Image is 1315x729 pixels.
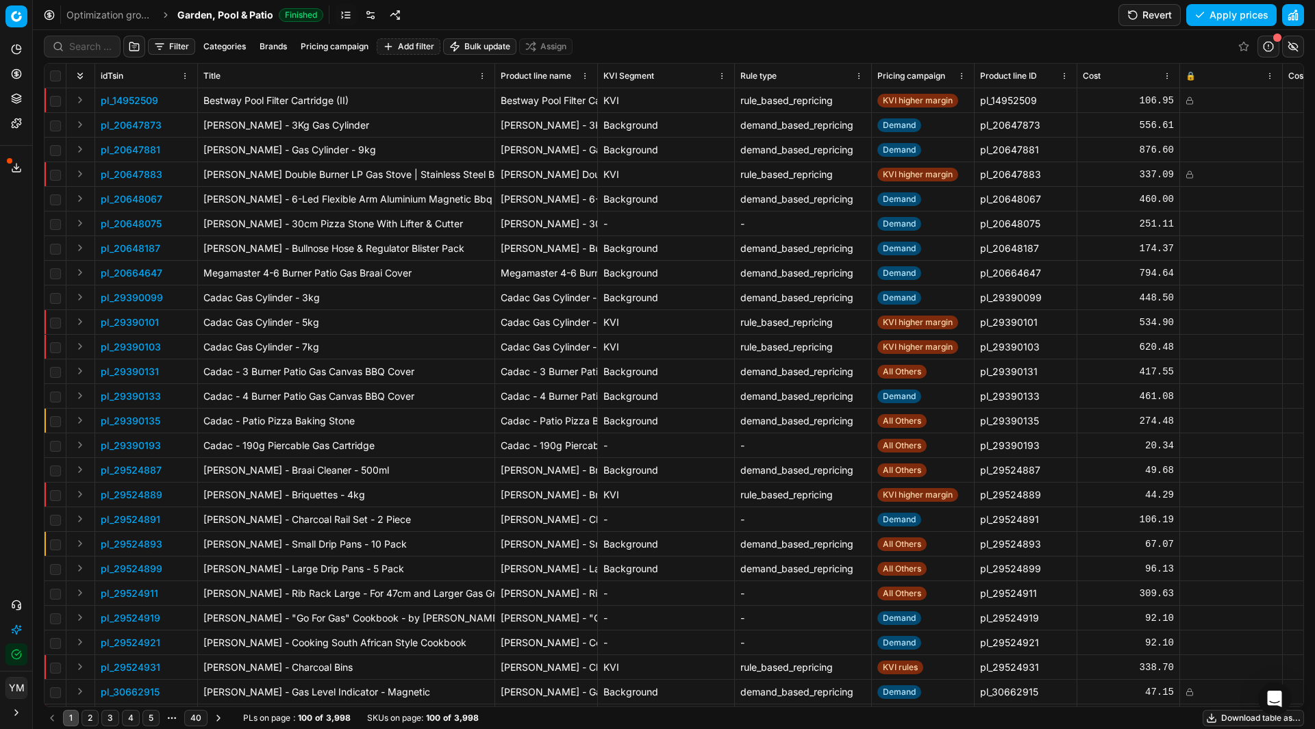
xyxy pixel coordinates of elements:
p: pl_29524891 [101,513,160,526]
button: Expand [72,486,88,502]
span: Demand [877,611,921,625]
div: rule_based_repricing [740,488,866,502]
button: pl_14952509 [101,94,158,107]
p: pl_29524921 [101,636,160,650]
span: All Others [877,587,927,600]
p: pl_20647873 [101,118,162,132]
div: 44.29 [1083,488,1174,502]
div: pl_20647881 [980,143,1071,157]
div: Background [603,266,729,280]
div: Open Intercom Messenger [1258,682,1291,715]
button: pl_29390131 [101,365,159,379]
span: All Others [877,439,927,452]
button: pl_29390099 [101,291,163,305]
div: - [603,217,729,231]
div: [PERSON_NAME] - Braai Cleaner - 500ml [501,463,592,477]
div: 620.48 [1083,340,1174,354]
div: pl_29390099 [980,291,1071,305]
button: Expand [72,92,88,108]
nav: pagination [44,708,227,728]
span: Demand [877,291,921,305]
div: demand_based_repricing [740,685,866,699]
div: pl_29524891 [980,513,1071,526]
div: - [603,636,729,650]
div: 417.55 [1083,365,1174,379]
p: [PERSON_NAME] - Large Drip Pans - 5 Pack [203,562,489,576]
span: KVI higher margin [877,316,958,329]
a: Optimization groups [66,8,154,22]
div: Cadac - 3 Burner Patio Gas Canvas BBQ Cover [501,365,592,379]
div: Background [603,463,729,477]
button: pl_20648067 [101,192,162,206]
button: Expand [72,609,88,626]
div: 309.63 [1083,587,1174,600]
p: Cadac - 3 Burner Patio Gas Canvas BBQ Cover [203,365,489,379]
div: KVI [603,488,729,502]
span: All Others [877,562,927,576]
div: pl_20664647 [980,266,1071,280]
button: Download table as... [1203,710,1304,726]
p: [PERSON_NAME] Double Burner LP Gas Stove | Stainless Steel Body | 2 Plate [203,168,489,181]
div: Background [603,389,729,403]
div: 67.07 [1083,537,1174,551]
div: pl_29390133 [980,389,1071,403]
p: pl_20664647 [101,266,162,280]
span: KVI Segment [603,71,654,81]
button: 1 [63,710,79,726]
p: pl_20648075 [101,217,162,231]
p: Cadac - 190g Piercable Gas Cartridge [203,439,489,452]
div: KVI [603,94,729,107]
span: KVI higher margin [877,488,958,502]
nav: breadcrumb [66,8,323,22]
div: 106.19 [1083,513,1174,526]
span: All Others [877,463,927,477]
div: Bestway Pool Filter Cartridge (II) [501,94,592,107]
div: demand_based_repricing [740,143,866,157]
div: 461.08 [1083,389,1174,403]
button: pl_29390103 [101,340,161,354]
p: pl_20648187 [101,242,160,255]
div: - [603,439,729,452]
div: 174.37 [1083,242,1174,255]
span: KVI higher margin [877,168,958,181]
div: [PERSON_NAME] - 6-Led Flexible Arm Aluminium Magnetic Bbq Grill Light [501,192,592,206]
p: pl_20647881 [101,143,160,157]
div: Background [603,414,729,428]
span: All Others [877,537,927,551]
button: Expand [72,461,88,478]
button: Expand [72,240,88,256]
div: 47.15 [1083,685,1174,699]
p: [PERSON_NAME] - Small Drip Pans - 10 Pack [203,537,489,551]
div: [PERSON_NAME] - Briquettes - 4kg [501,488,592,502]
div: Background [603,685,729,699]
div: demand_based_repricing [740,463,866,477]
div: demand_based_repricing [740,389,866,403]
button: Add filter [377,38,440,55]
div: pl_20648067 [980,192,1071,206]
button: Brands [254,38,292,55]
p: pl_29524887 [101,463,162,477]
strong: 3,998 [326,713,351,724]
p: [PERSON_NAME] - Charcoal Rail Set - 2 Piece [203,513,489,526]
span: KVI higher margin [877,340,958,354]
div: - [740,439,866,452]
span: Demand [877,217,921,231]
p: pl_29390193 [101,439,161,452]
button: pl_29524911 [101,587,158,600]
div: [PERSON_NAME] Double Burner LP Gas Stove | Stainless Steel Body | 2 Plate [501,168,592,181]
div: Background [603,242,729,255]
button: Assign [519,38,573,55]
div: - [603,587,729,600]
p: [PERSON_NAME] - Gas Level Indicator - Magnetic [203,685,489,699]
p: Megamaster 4-6 Burner Patio Gas Braai Cover [203,266,489,280]
strong: 3,998 [454,713,479,724]
div: [PERSON_NAME] - Small Drip Pans - 10 Pack [501,537,592,551]
div: pl_29524899 [980,562,1071,576]
button: Expand [72,289,88,305]
div: [PERSON_NAME] - Large Drip Pans - 5 Pack [501,562,592,576]
span: Demand [877,685,921,699]
div: Background [603,143,729,157]
p: Cadac Gas Cylinder - 5kg [203,316,489,329]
